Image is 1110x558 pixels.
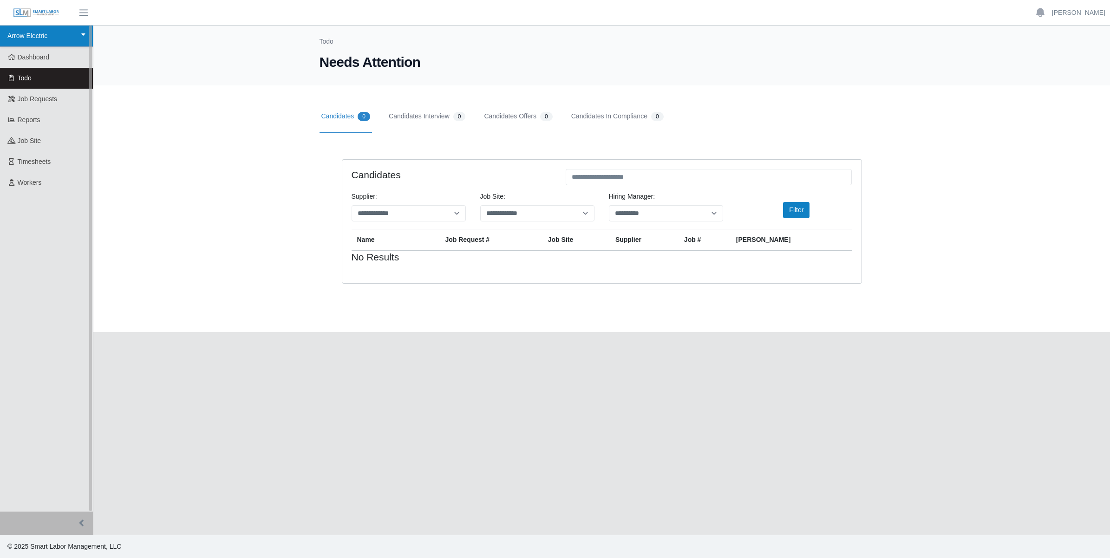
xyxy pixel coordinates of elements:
[352,192,377,201] label: Supplier:
[387,100,467,133] a: Candidates Interview
[18,179,42,186] span: Workers
[352,251,440,263] h4: No Results
[542,229,610,251] th: job site
[482,100,554,133] a: Candidates Offers
[610,229,679,251] th: Supplier
[18,74,32,82] span: Todo
[18,95,58,103] span: Job Requests
[569,100,666,133] a: Candidates In Compliance
[352,169,552,181] h4: Candidates
[783,202,810,218] button: Filter
[13,8,59,18] img: SLM Logo
[609,192,655,201] label: Hiring Manager:
[352,229,440,251] th: Name
[320,38,333,45] a: Todo
[320,100,372,133] a: Candidates
[320,100,884,133] nav: Tabs
[320,54,884,71] h1: Needs Attention
[480,192,505,201] label: job site:
[679,229,731,251] th: Job #
[18,137,41,144] span: job site
[453,112,466,121] span: 0
[18,116,40,123] span: Reports
[18,53,50,61] span: Dashboard
[540,112,553,121] span: 0
[7,543,121,550] span: © 2025 Smart Labor Management, LLC
[731,229,852,251] th: [PERSON_NAME]
[320,37,884,54] nav: Breadcrumb
[651,112,664,121] span: 0
[358,112,370,121] span: 0
[18,158,51,165] span: Timesheets
[1052,8,1105,18] a: [PERSON_NAME]
[439,229,542,251] th: Job Request #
